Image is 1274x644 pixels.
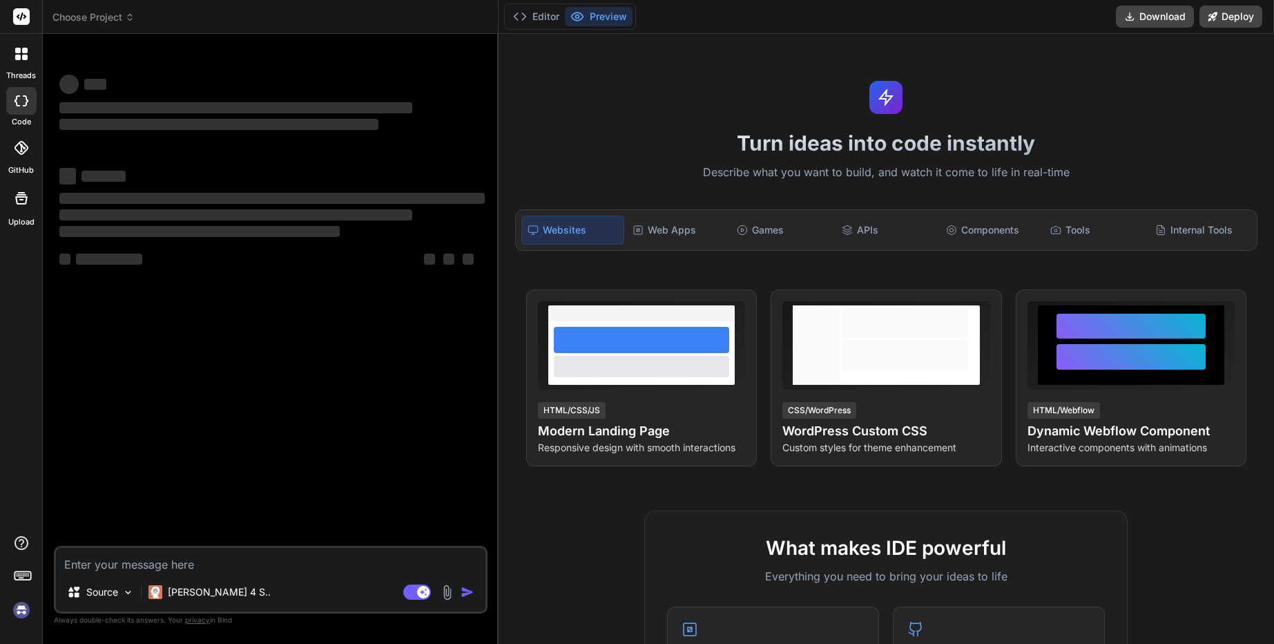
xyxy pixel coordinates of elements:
button: Deploy [1199,6,1262,28]
img: Claude 4 Sonnet [148,585,162,599]
p: [PERSON_NAME] 4 S.. [168,585,271,599]
p: Always double-check its answers. Your in Bind [54,614,488,627]
span: ‌ [59,168,76,184]
p: Responsive design with smooth interactions [538,441,745,455]
label: code [12,116,31,128]
button: Editor [508,7,565,26]
div: Web Apps [627,216,728,245]
p: Everything you need to bring your ideas to life [667,568,1105,585]
span: ‌ [59,254,70,265]
div: CSS/WordPress [782,402,856,419]
h4: Modern Landing Page [538,422,745,441]
h2: What makes IDE powerful [667,533,1105,562]
button: Preview [565,7,633,26]
span: ‌ [59,75,79,94]
span: ‌ [81,171,126,182]
p: Source [86,585,118,599]
div: HTML/Webflow [1027,402,1100,419]
div: HTML/CSS/JS [538,402,606,419]
img: attachment [439,585,455,600]
label: Upload [8,216,35,228]
span: ‌ [76,254,142,265]
div: Internal Tools [1150,216,1251,245]
h1: Turn ideas into code instantly [507,131,1266,155]
span: ‌ [463,254,474,265]
p: Custom styles for theme enhancement [782,441,990,455]
span: ‌ [84,79,106,90]
div: Tools [1045,216,1146,245]
span: ‌ [59,209,412,220]
div: APIs [836,216,938,245]
h4: Dynamic Webflow Component [1027,422,1235,441]
div: Components [940,216,1042,245]
img: icon [461,585,474,599]
div: Games [731,216,833,245]
label: threads [6,70,36,82]
span: ‌ [424,254,435,265]
img: Pick Models [122,587,134,598]
div: Websites [521,216,624,245]
img: signin [10,598,33,622]
span: ‌ [59,119,378,130]
label: GitHub [8,164,34,176]
button: Download [1116,6,1194,28]
h4: WordPress Custom CSS [782,422,990,441]
span: ‌ [443,254,454,265]
span: ‌ [59,226,340,237]
span: ‌ [59,102,412,113]
span: Choose Project [52,10,135,24]
span: ‌ [59,193,485,204]
p: Describe what you want to build, and watch it come to life in real-time [507,164,1266,182]
p: Interactive components with animations [1027,441,1235,455]
span: privacy [185,616,210,624]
